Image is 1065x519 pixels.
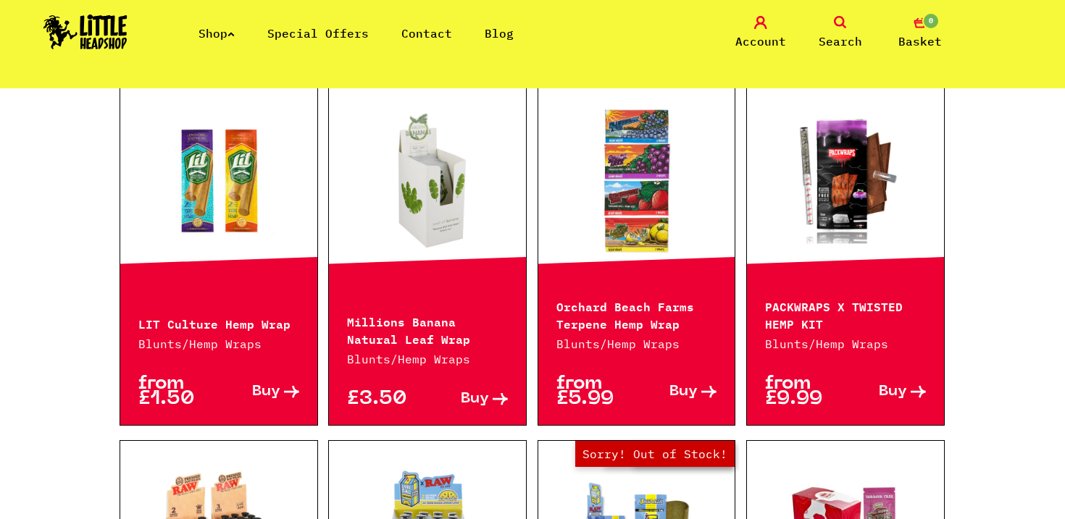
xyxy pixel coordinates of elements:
[922,12,940,30] span: 0
[347,350,508,368] p: Blunts/Hemp Wraps
[898,33,942,50] span: Basket
[819,33,862,50] span: Search
[401,26,452,41] a: Contact
[804,16,877,50] a: Search
[879,384,907,400] span: Buy
[556,335,717,353] p: Blunts/Hemp Wraps
[669,384,698,400] span: Buy
[575,441,735,467] span: Sorry! Out of Stock!
[252,384,280,400] span: Buy
[219,376,299,407] a: Buy
[556,376,637,407] p: from £5.99
[637,376,717,407] a: Buy
[556,297,717,332] p: Orchard Beach Farms Terpene Hemp Wrap
[461,392,489,407] span: Buy
[199,26,235,41] a: Shop
[765,335,926,353] p: Blunts/Hemp Wraps
[138,376,219,407] p: from £1.50
[138,314,299,332] p: LIT Culture Hemp Wrap
[138,335,299,353] p: Blunts/Hemp Wraps
[347,392,427,407] p: £3.50
[884,16,956,50] a: 0 Basket
[347,312,508,347] p: Millions Banana Natural Leaf Wrap
[267,26,369,41] a: Special Offers
[735,33,786,50] span: Account
[765,376,845,407] p: from £9.99
[427,392,508,407] a: Buy
[43,14,128,49] img: Little Head Shop Logo
[485,26,514,41] a: Blog
[765,297,926,332] p: PACKWRAPS X TWISTED HEMP KIT
[845,376,926,407] a: Buy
